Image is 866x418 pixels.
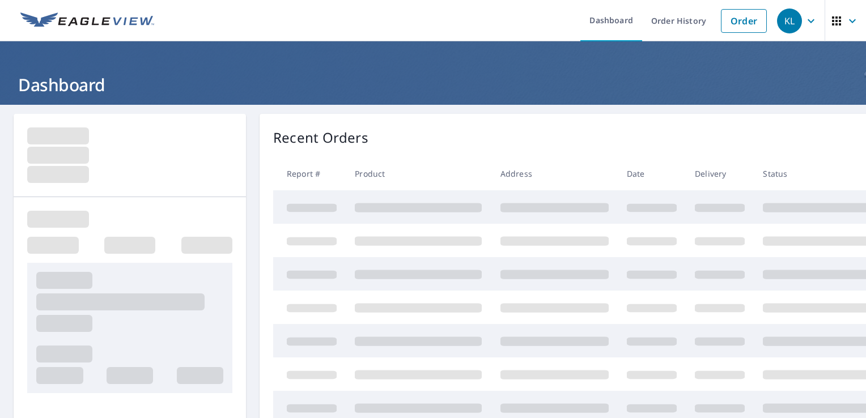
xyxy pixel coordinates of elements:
[273,157,346,190] th: Report #
[346,157,491,190] th: Product
[20,12,154,29] img: EV Logo
[618,157,686,190] th: Date
[14,73,852,96] h1: Dashboard
[721,9,767,33] a: Order
[686,157,754,190] th: Delivery
[491,157,618,190] th: Address
[777,8,802,33] div: KL
[273,127,368,148] p: Recent Orders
